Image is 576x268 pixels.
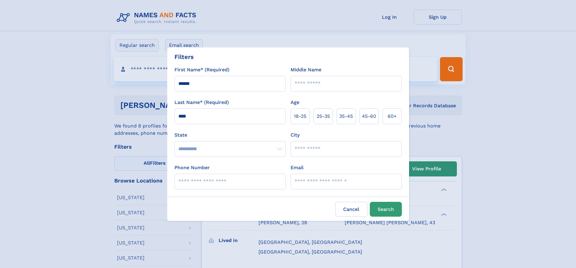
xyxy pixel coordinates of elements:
label: City [291,131,300,139]
div: Filters [174,52,194,61]
span: 25‑35 [317,113,330,120]
span: 60+ [388,113,397,120]
span: 35‑45 [339,113,353,120]
label: Last Name* (Required) [174,99,229,106]
label: First Name* (Required) [174,66,229,73]
span: 18‑25 [294,113,306,120]
label: Cancel [335,202,367,217]
label: State [174,131,286,139]
label: Age [291,99,299,106]
label: Middle Name [291,66,321,73]
label: Email [291,164,304,171]
span: 45‑60 [362,113,376,120]
label: Phone Number [174,164,210,171]
button: Search [370,202,402,217]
